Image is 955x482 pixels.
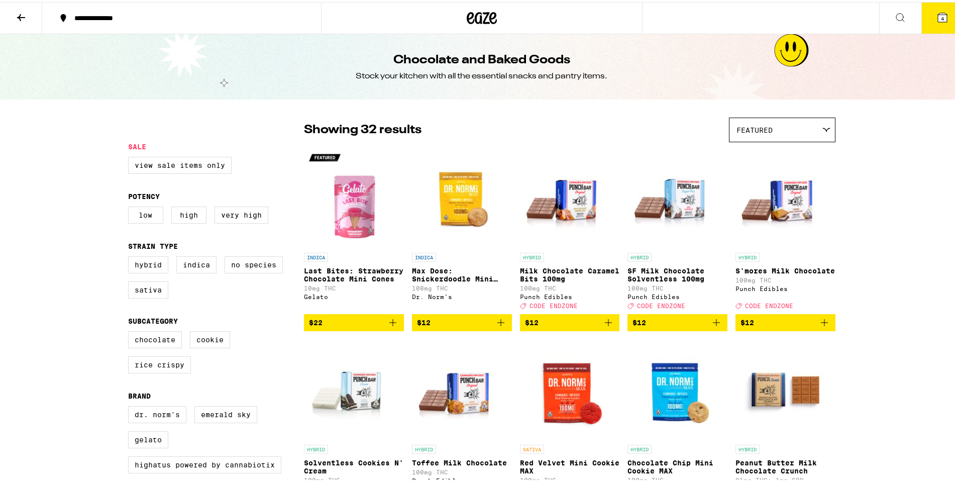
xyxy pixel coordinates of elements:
legend: Brand [128,390,151,398]
p: 108mg THC [412,283,512,290]
label: Sativa [128,279,168,297]
p: HYBRID [735,443,760,452]
div: Punch Edibles [627,292,727,298]
p: S'mores Milk Chocolate [735,265,835,273]
p: 100mg THC [735,275,835,281]
label: Emerald Sky [194,404,257,421]
p: SF Milk Chocolate Solventless 100mg [627,265,727,281]
button: Add to bag [520,312,620,329]
label: Rice Crispy [128,354,191,371]
p: Showing 32 results [304,120,421,137]
button: Add to bag [627,312,727,329]
p: HYBRID [627,443,652,452]
p: Solventless Cookies N' Cream [304,457,404,473]
label: High [171,205,206,222]
img: Dr. Norm's - Chocolate Chip Mini Cookie MAX [627,337,727,438]
p: Chocolate Chip Mini Cookie MAX [627,457,727,473]
p: 100mg THC [304,475,404,481]
label: Indica [176,254,217,271]
img: Gelato - Last Bites: Strawberry Chocolate Mini Cones [304,145,404,246]
p: HYBRID [627,251,652,260]
legend: Potency [128,190,160,199]
legend: Subcategory [128,315,178,323]
span: $12 [740,317,754,325]
span: Hi. Need any help? [6,7,72,15]
img: Punch Edibles - Milk Chocolate Caramel Bits 100mg [520,145,620,246]
a: Open page for Max Dose: Snickerdoodle Mini Cookie - Indica from Dr. Norm's [412,145,512,312]
legend: Strain Type [128,240,178,248]
a: Open page for Last Bites: Strawberry Chocolate Mini Cones from Gelato [304,145,404,312]
p: HYBRID [735,251,760,260]
span: CODE ENDZONE [529,301,578,307]
p: SATIVA [520,443,544,452]
label: Highatus Powered by Cannabiotix [128,454,281,471]
p: 10mg THC [304,283,404,290]
button: Add to bag [412,312,512,329]
span: Featured [736,124,773,132]
p: Peanut Butter Milk Chocolate Crunch [735,457,835,473]
div: Punch Edibles [520,292,620,298]
label: No Species [225,254,283,271]
button: Add to bag [735,312,835,329]
label: Gelato [128,429,168,446]
p: INDICA [412,251,436,260]
div: Gelato [304,292,404,298]
label: View Sale Items Only [128,155,232,172]
span: $12 [417,317,431,325]
legend: Sale [128,141,146,149]
p: HYBRID [412,443,436,452]
p: Red Velvet Mini Cookie MAX [520,457,620,473]
p: 100mg THC [520,283,620,290]
button: Add to bag [304,312,404,329]
span: $22 [309,317,323,325]
a: Open page for S'mores Milk Chocolate from Punch Edibles [735,145,835,312]
label: Hybrid [128,254,168,271]
div: Stock your kitchen with all the essential snacks and pantry items. [356,69,608,80]
p: 100mg THC [520,475,620,481]
span: CODE ENDZONE [745,301,793,307]
p: 91mg THC: 1mg CBD [735,475,835,481]
img: Dr. Norm's - Max Dose: Snickerdoodle Mini Cookie - Indica [412,145,512,246]
img: Punch Edibles - Solventless Cookies N' Cream [304,337,404,438]
p: 100mg THC [627,475,727,481]
a: Open page for SF Milk Chocolate Solventless 100mg from Punch Edibles [627,145,727,312]
a: Open page for Milk Chocolate Caramel Bits 100mg from Punch Edibles [520,145,620,312]
p: INDICA [304,251,328,260]
img: Punch Edibles - Toffee Milk Chocolate [412,337,512,438]
img: Punch Edibles - S'mores Milk Chocolate [735,145,835,246]
div: Punch Edibles [412,475,512,482]
p: Milk Chocolate Caramel Bits 100mg [520,265,620,281]
p: Last Bites: Strawberry Chocolate Mini Cones [304,265,404,281]
img: Punch Edibles - Peanut Butter Milk Chocolate Crunch [735,337,835,438]
img: Dr. Norm's - Red Velvet Mini Cookie MAX [520,337,620,438]
img: Punch Edibles - SF Milk Chocolate Solventless 100mg [627,145,727,246]
label: Chocolate [128,329,182,346]
label: Cookie [190,329,230,346]
span: $12 [525,317,539,325]
div: Dr. Norm's [412,292,512,298]
label: Very High [215,205,268,222]
span: CODE ENDZONE [637,301,685,307]
p: 100mg THC [627,283,727,290]
p: HYBRID [304,443,328,452]
p: Max Dose: Snickerdoodle Mini Cookie - Indica [412,265,512,281]
h1: Chocolate and Baked Goods [393,50,570,67]
span: $12 [632,317,646,325]
p: HYBRID [520,251,544,260]
p: Toffee Milk Chocolate [412,457,512,465]
label: Dr. Norm's [128,404,186,421]
span: 4 [941,14,944,20]
p: 100mg THC [412,467,512,473]
div: Punch Edibles [735,283,835,290]
label: Low [128,205,163,222]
